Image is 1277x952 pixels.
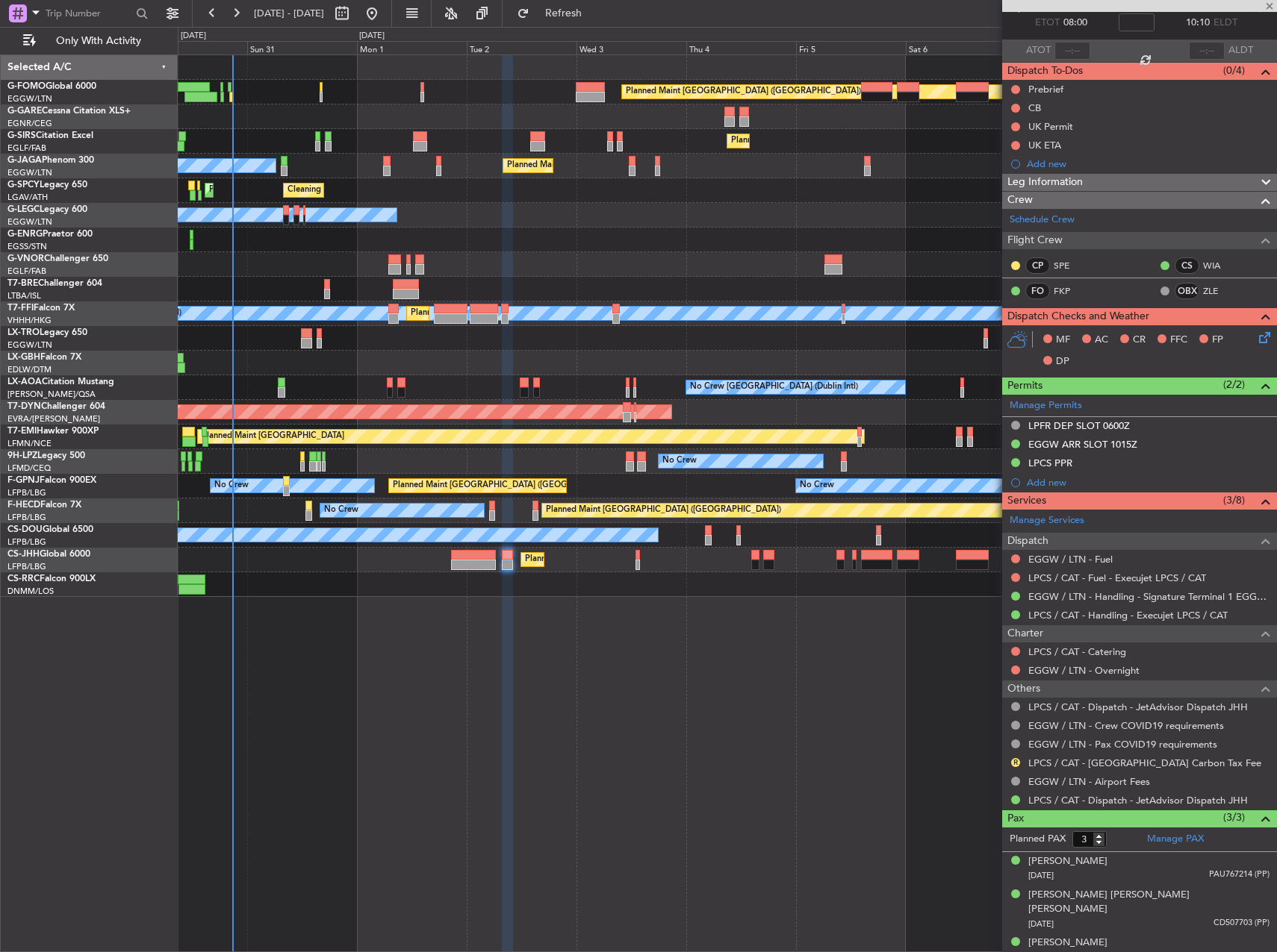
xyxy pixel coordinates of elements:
[46,2,131,25] input: Trip Number
[7,205,40,214] span: G-LEGC
[1011,758,1020,767] button: R
[288,179,498,201] div: Cleaning [GEOGRAPHIC_DATA] ([PERSON_NAME] Intl)
[1028,139,1061,151] div: UK ETA
[800,475,834,497] div: No Crew
[7,143,46,154] a: EGLF/FAB
[1028,757,1261,769] a: LPCS / CAT - [GEOGRAPHIC_DATA] Carbon Tax Fee
[1007,810,1024,827] span: Pax
[254,7,324,20] span: [DATE] - [DATE]
[209,179,381,201] div: Planned Maint Athens ([PERSON_NAME] Intl)
[731,130,966,152] div: Planned Maint [GEOGRAPHIC_DATA] ([GEOGRAPHIC_DATA])
[626,81,861,103] div: Planned Maint [GEOGRAPHIC_DATA] ([GEOGRAPHIC_DATA])
[7,192,48,203] a: LGAV/ATH
[1028,794,1248,807] a: LPCS / CAT - Dispatch - JetAdvisor Dispatch JHH
[662,450,697,472] div: No Crew
[1214,16,1237,31] span: ELDT
[1010,398,1082,413] a: Manage Permits
[1186,16,1210,31] span: 10:10
[411,302,660,325] div: Planned Maint [GEOGRAPHIC_DATA] ([GEOGRAPHIC_DATA] Intl)
[1028,101,1041,114] div: CB
[7,525,43,534] span: CS-DOU
[7,501,81,510] a: F-HECDFalcon 7X
[324,499,358,522] div: No Crew
[7,167,52,178] a: EGGW/LTN
[7,107,42,116] span: G-GARE
[1028,918,1054,930] span: [DATE]
[7,402,105,411] a: T7-DYNChallenger 604
[690,376,858,398] div: No Crew [GEOGRAPHIC_DATA] (Dublin Intl)
[7,181,40,190] span: G-SPCY
[1028,419,1130,432] div: LPFR DEP SLOT 0600Z
[1028,553,1113,566] a: EGGW / LTN - Fuel
[7,93,52,104] a: EGGW/LTN
[1010,832,1066,847] label: Planned PAX
[7,216,52,228] a: EGGW/LTN
[7,487,46,498] a: LFPB/LBG
[7,304,75,313] a: T7-FFIFalcon 7X
[1028,83,1063,95] div: Prebrief
[1056,354,1069,369] span: DP
[393,475,628,497] div: Planned Maint [GEOGRAPHIC_DATA] ([GEOGRAPHIC_DATA])
[7,290,41,301] a: LTBA/ISL
[1028,571,1206,584] a: LPCS / CAT - Fuel - Execujet LPCS / CAT
[1028,888,1270,917] div: [PERSON_NAME] [PERSON_NAME] [PERSON_NAME]
[1054,284,1087,298] a: FKP
[1028,120,1073,133] div: UK Permit
[1223,809,1245,825] span: (3/3)
[137,41,246,54] div: Sat 30
[7,438,52,449] a: LFMN/NCE
[7,353,81,362] a: LX-GBHFalcon 7X
[7,156,42,165] span: G-JAGA
[7,378,114,386] a: LX-AOACitation Mustang
[7,413,100,425] a: EVRA/[PERSON_NAME]
[1028,738,1217,751] a: EGGW / LTN - Pax COVID19 requirements
[181,30,206,43] div: [DATE]
[1054,259,1087,272] a: SPE
[7,304,34,313] span: T7-FFI
[7,574,96,583] a: CS-RRCFalcon 900LX
[1007,192,1033,209] span: Crew
[1025,283,1050,299] div: FO
[1007,533,1048,550] span: Dispatch
[1028,719,1224,732] a: EGGW / LTN - Crew COVID19 requirements
[1026,43,1051,58] span: ATOT
[7,501,40,510] span: F-HECD
[7,339,52,351] a: EGGW/LTN
[1212,333,1223,348] span: FP
[7,156,94,165] a: G-JAGAPhenom 300
[214,475,249,497] div: No Crew
[7,131,36,140] span: G-SIRS
[7,451,37,460] span: 9H-LPZ
[7,550,90,559] a: CS-JHHGlobal 6000
[7,118,52,129] a: EGNR/CEG
[1007,232,1063,249] span: Flight Crew
[1028,438,1137,451] div: EGGW ARR SLOT 1015Z
[1133,333,1146,348] span: CR
[1035,16,1060,31] span: ETOT
[39,36,158,46] span: Only With Activity
[1028,645,1126,658] a: LPCS / CAT - Catering
[686,41,796,54] div: Thu 4
[7,82,96,91] a: G-FOMOGlobal 6000
[1028,457,1072,469] div: LPCS PPR
[1007,174,1083,191] span: Leg Information
[1010,513,1084,528] a: Manage Services
[1007,308,1149,325] span: Dispatch Checks and Weather
[7,107,131,116] a: G-GARECessna Citation XLS+
[7,463,51,474] a: LFMD/CEQ
[7,476,40,485] span: F-GPNJ
[1209,868,1270,881] span: PAU767214 (PP)
[7,561,46,572] a: LFPB/LBG
[7,364,52,375] a: EDLW/DTM
[525,548,760,571] div: Planned Maint [GEOGRAPHIC_DATA] ([GEOGRAPHIC_DATA])
[1007,63,1083,80] span: Dispatch To-Dos
[16,29,162,53] button: Only With Activity
[7,586,54,597] a: DNMM/LOS
[1223,377,1245,392] span: (2/2)
[1028,590,1270,603] a: EGGW / LTN - Handling - Signature Terminal 1 EGGW / LTN
[7,427,37,436] span: T7-EMI
[577,41,686,54] div: Wed 3
[467,41,577,54] div: Tue 2
[507,154,742,177] div: Planned Maint [GEOGRAPHIC_DATA] ([GEOGRAPHIC_DATA])
[1028,854,1107,869] div: [PERSON_NAME]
